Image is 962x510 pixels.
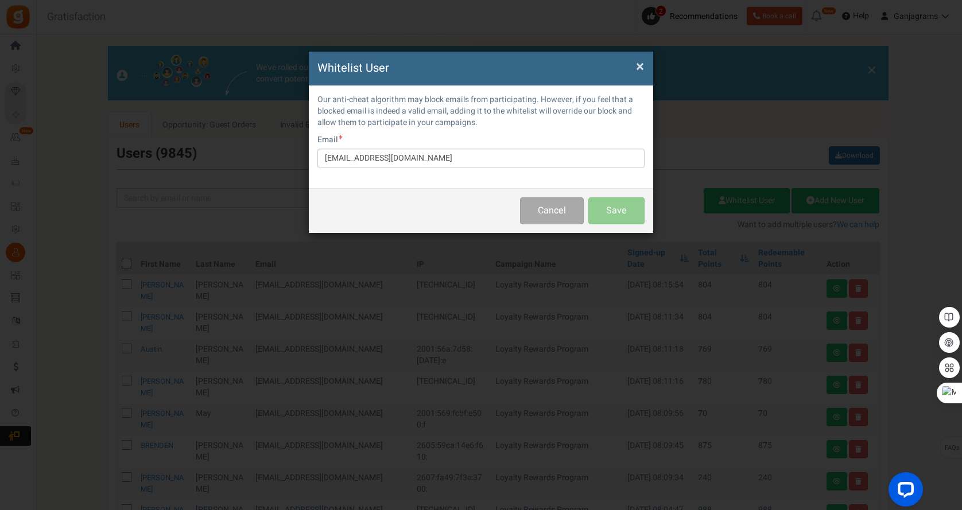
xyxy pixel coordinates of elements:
[317,134,343,146] label: Email
[317,60,389,76] span: Whitelist User
[520,197,584,224] button: Cancel
[636,56,644,77] span: ×
[317,94,645,129] p: Our anti-cheat algorithm may block emails from participating. However, if you feel that a blocked...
